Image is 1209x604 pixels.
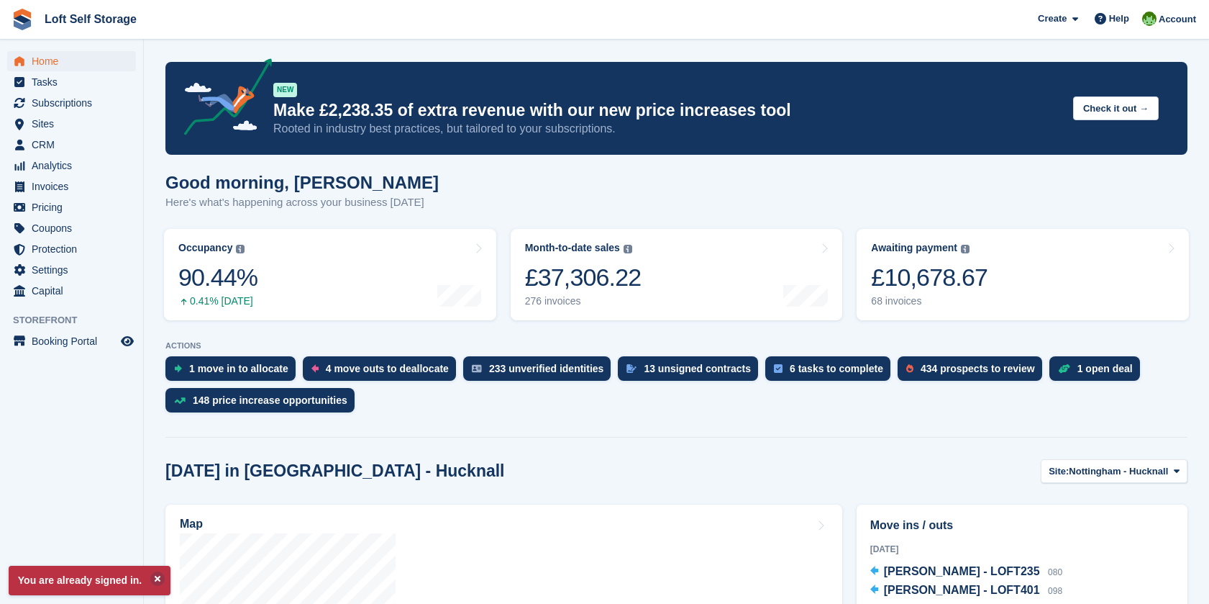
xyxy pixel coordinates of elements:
div: Occupancy [178,242,232,254]
div: 1 move in to allocate [189,363,288,374]
a: menu [7,72,136,92]
span: Tasks [32,72,118,92]
span: Nottingham - Hucknall [1069,464,1168,479]
img: price_increase_opportunities-93ffe204e8149a01c8c9dc8f82e8f89637d9d84a8eef4429ea346261dce0b2c0.svg [174,397,186,404]
span: Account [1159,12,1196,27]
a: menu [7,239,136,259]
a: menu [7,197,136,217]
span: Booking Portal [32,331,118,351]
div: 0.41% [DATE] [178,295,257,307]
a: Loft Self Storage [39,7,142,31]
img: contract_signature_icon-13c848040528278c33f63329250d36e43548de30e8caae1d1a13099fd9432cc5.svg [626,364,637,373]
div: 68 invoices [871,295,987,307]
img: James Johnson [1142,12,1156,26]
a: 233 unverified identities [463,356,619,388]
div: 4 move outs to deallocate [326,363,449,374]
a: 434 prospects to review [898,356,1049,388]
button: Site: Nottingham - Hucknall [1041,459,1187,483]
img: move_outs_to_deallocate_icon-f764333ba52eb49d3ac5e1228854f67142a1ed5810a6f6cc68b1a99e826820c5.svg [311,364,319,373]
div: 233 unverified identities [489,363,604,374]
img: icon-info-grey-7440780725fd019a000dd9b08b2336e03edf1995a4989e88bcd33f0948082b44.svg [236,245,245,253]
span: Home [32,51,118,71]
a: 1 open deal [1049,356,1147,388]
a: menu [7,114,136,134]
img: task-75834270c22a3079a89374b754ae025e5fb1db73e45f91037f5363f120a921f8.svg [774,364,783,373]
p: ACTIONS [165,341,1187,351]
span: Coupons [32,218,118,238]
img: deal-1b604bf984904fb50ccaf53a9ad4b4a5d6e5aea283cecdc64d6e3604feb123c2.svg [1058,364,1070,374]
h2: Move ins / outs [870,517,1174,534]
img: stora-icon-8386f47178a22dfd0bd8f6a31ec36ba5ce8667c1dd55bd0f319d3a0aa187defe.svg [12,9,33,30]
div: 434 prospects to review [921,363,1035,374]
h1: Good morning, [PERSON_NAME] [165,173,439,192]
span: CRM [32,135,118,155]
h2: [DATE] in [GEOGRAPHIC_DATA] - Hucknall [165,461,505,481]
a: 148 price increase opportunities [165,388,362,420]
button: Check it out → [1073,96,1159,120]
p: Rooted in industry best practices, but tailored to your subscriptions. [273,121,1062,137]
img: prospect-51fa495bee0391a8d652442698ab0144808aea92771e9ea1ae160a38d050c398.svg [906,364,913,373]
a: Preview store [119,333,136,350]
div: NEW [273,83,297,97]
div: 276 invoices [525,295,642,307]
p: You are already signed in. [9,566,170,595]
a: menu [7,281,136,301]
span: Protection [32,239,118,259]
h2: Map [180,518,203,531]
img: icon-info-grey-7440780725fd019a000dd9b08b2336e03edf1995a4989e88bcd33f0948082b44.svg [624,245,632,253]
a: Occupancy 90.44% 0.41% [DATE] [164,229,496,320]
div: 1 open deal [1077,363,1133,374]
a: 6 tasks to complete [765,356,898,388]
span: Site: [1049,464,1069,479]
div: £10,678.67 [871,263,987,292]
span: Pricing [32,197,118,217]
div: Awaiting payment [871,242,957,254]
div: 90.44% [178,263,257,292]
span: Create [1038,12,1067,26]
a: menu [7,331,136,351]
a: 1 move in to allocate [165,356,303,388]
span: Subscriptions [32,93,118,113]
div: £37,306.22 [525,263,642,292]
a: 4 move outs to deallocate [303,356,463,388]
span: Help [1109,12,1129,26]
span: Analytics [32,155,118,176]
div: 148 price increase opportunities [193,395,347,406]
img: move_ins_to_allocate_icon-fdf77a2bb77ea45bf5b3d319d69a93e2d87916cf1d5bf7949dd705db3b84f3ca.svg [174,364,182,373]
a: menu [7,176,136,197]
span: Sites [32,114,118,134]
span: 080 [1048,567,1062,577]
p: Here's what's happening across your business [DATE] [165,194,439,211]
a: menu [7,51,136,71]
img: icon-info-grey-7440780725fd019a000dd9b08b2336e03edf1995a4989e88bcd33f0948082b44.svg [961,245,970,253]
a: menu [7,93,136,113]
span: Capital [32,281,118,301]
span: [PERSON_NAME] - LOFT401 [884,584,1040,596]
span: Storefront [13,313,143,328]
div: 13 unsigned contracts [644,363,751,374]
a: Month-to-date sales £37,306.22 276 invoices [511,229,843,320]
span: [PERSON_NAME] - LOFT235 [884,565,1040,577]
span: Invoices [32,176,118,197]
div: Month-to-date sales [525,242,620,254]
a: menu [7,135,136,155]
img: price-adjustments-announcement-icon-8257ccfd72463d97f412b2fc003d46551f7dbcb40ab6d574587a9cd5c0d94... [172,58,273,140]
img: verify_identity-adf6edd0f0f0b5bbfe63781bf79b02c33cf7c696d77639b501bdc392416b5a36.svg [472,364,482,373]
div: 6 tasks to complete [790,363,883,374]
a: [PERSON_NAME] - LOFT235 080 [870,563,1062,582]
div: [DATE] [870,543,1174,556]
a: [PERSON_NAME] - LOFT401 098 [870,582,1062,600]
a: menu [7,218,136,238]
span: 098 [1048,586,1062,596]
a: menu [7,155,136,176]
a: Awaiting payment £10,678.67 68 invoices [857,229,1189,320]
a: 13 unsigned contracts [618,356,765,388]
a: menu [7,260,136,280]
p: Make £2,238.35 of extra revenue with our new price increases tool [273,100,1062,121]
span: Settings [32,260,118,280]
